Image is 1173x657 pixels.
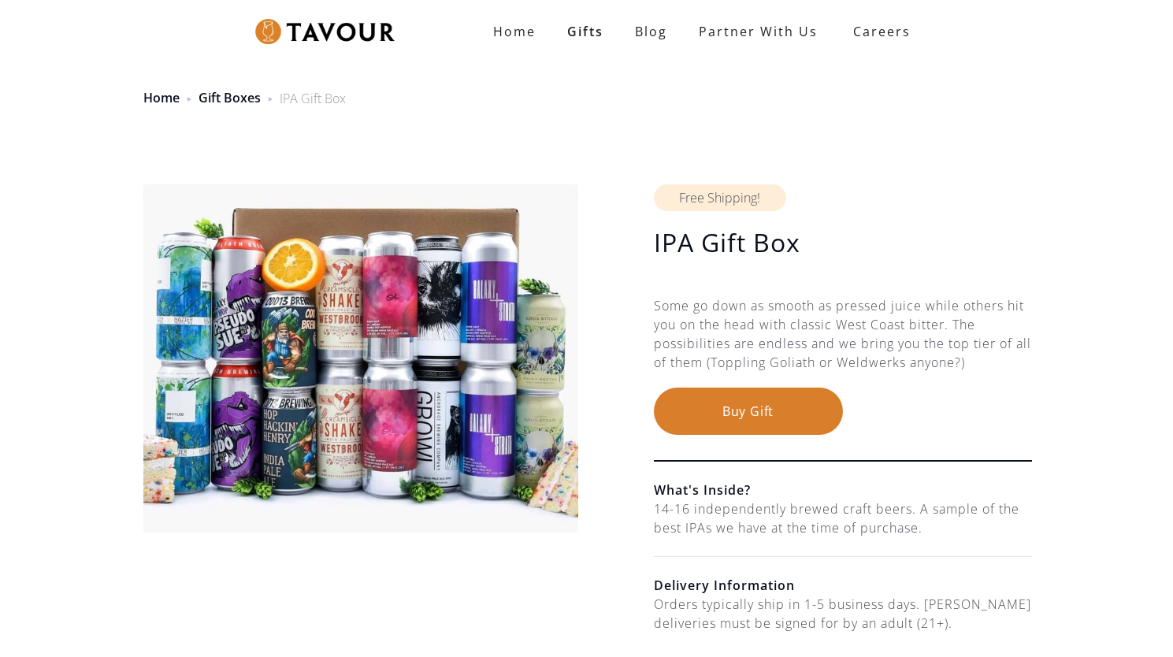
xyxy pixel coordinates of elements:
[853,16,911,47] strong: Careers
[654,184,786,211] div: Free Shipping!
[199,89,261,106] a: Gift Boxes
[654,227,1032,258] h1: IPA Gift Box
[654,595,1032,633] div: Orders typically ship in 1-5 business days. [PERSON_NAME] deliveries must be signed for by an adu...
[477,16,551,47] a: Home
[143,89,180,106] a: Home
[280,89,346,108] div: IPA Gift Box
[493,23,536,40] strong: Home
[619,16,683,47] a: Blog
[654,296,1032,388] div: Some go down as smooth as pressed juice while others hit you on the head with classic West Coast ...
[683,16,833,47] a: partner with us
[833,9,922,54] a: Careers
[551,16,619,47] a: Gifts
[654,388,843,435] button: Buy Gift
[654,576,1032,595] h6: Delivery Information
[654,499,1032,537] div: 14-16 independently brewed craft beers. A sample of the best IPAs we have at the time of purchase.
[654,481,1032,499] h6: What's Inside?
